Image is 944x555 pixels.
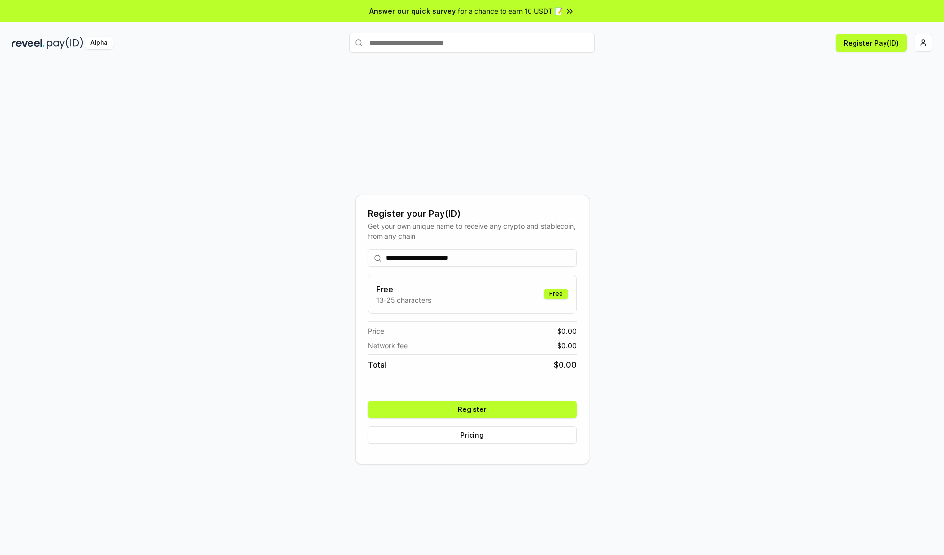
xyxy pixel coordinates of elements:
[554,359,577,371] span: $ 0.00
[376,295,431,305] p: 13-25 characters
[557,340,577,351] span: $ 0.00
[368,207,577,221] div: Register your Pay(ID)
[368,401,577,418] button: Register
[368,326,384,336] span: Price
[458,6,563,16] span: for a chance to earn 10 USDT 📝
[544,289,568,299] div: Free
[47,37,83,49] img: pay_id
[368,340,408,351] span: Network fee
[368,426,577,444] button: Pricing
[836,34,907,52] button: Register Pay(ID)
[376,283,431,295] h3: Free
[12,37,45,49] img: reveel_dark
[368,359,386,371] span: Total
[85,37,113,49] div: Alpha
[369,6,456,16] span: Answer our quick survey
[557,326,577,336] span: $ 0.00
[368,221,577,241] div: Get your own unique name to receive any crypto and stablecoin, from any chain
